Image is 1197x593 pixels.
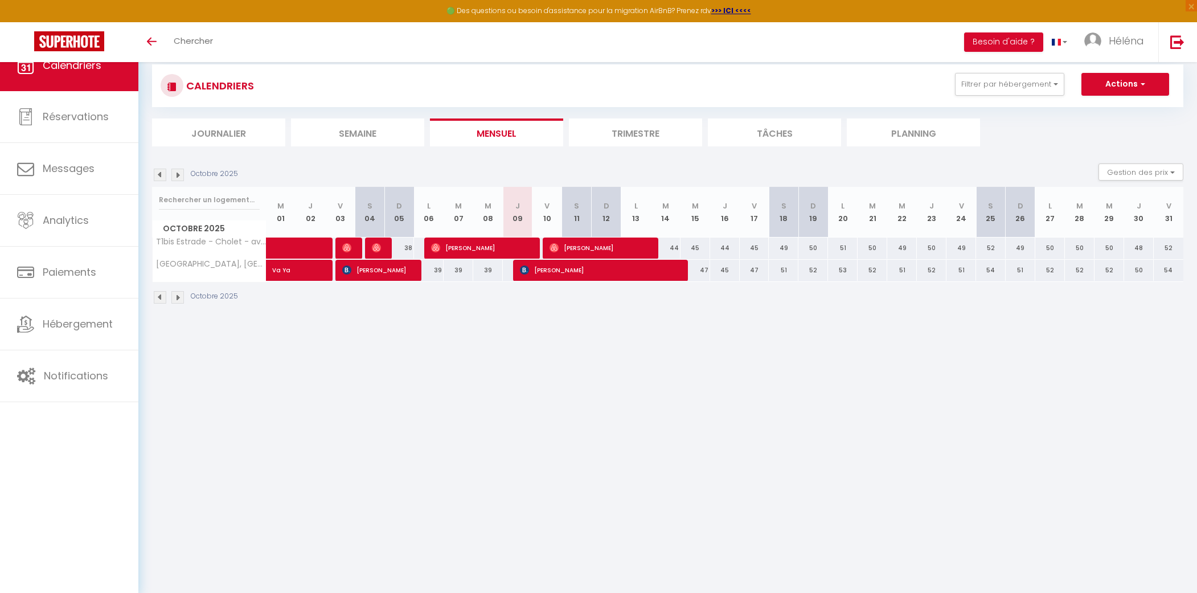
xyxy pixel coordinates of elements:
[634,201,638,211] abbr: L
[946,260,976,281] div: 51
[887,260,917,281] div: 51
[1048,201,1052,211] abbr: L
[1094,260,1124,281] div: 52
[1035,238,1065,259] div: 50
[828,187,858,238] th: 20
[503,187,532,238] th: 09
[473,187,503,238] th: 08
[515,201,520,211] abbr: J
[917,187,946,238] th: 23
[692,201,699,211] abbr: M
[43,109,109,124] span: Réservations
[858,238,887,259] div: 50
[976,187,1006,238] th: 25
[174,35,213,47] span: Chercher
[1065,187,1094,238] th: 28
[769,187,798,238] th: 18
[681,187,710,238] th: 15
[621,187,651,238] th: 13
[1076,201,1083,211] abbr: M
[740,238,769,259] div: 45
[1098,163,1183,181] button: Gestion des prix
[917,238,946,259] div: 50
[1166,201,1171,211] abbr: V
[367,201,372,211] abbr: S
[1006,260,1035,281] div: 51
[372,237,382,259] span: [PERSON_NAME]
[917,260,946,281] div: 52
[342,237,352,259] span: [PERSON_NAME]
[740,260,769,281] div: 47
[828,260,858,281] div: 53
[183,73,254,99] h3: CALENDRIERS
[1094,187,1124,238] th: 29
[592,187,621,238] th: 12
[604,201,609,211] abbr: D
[431,237,530,259] span: [PERSON_NAME]
[769,260,798,281] div: 51
[858,187,887,238] th: 21
[681,238,710,259] div: 45
[681,260,710,281] div: 47
[1035,260,1065,281] div: 52
[1154,260,1183,281] div: 54
[708,118,841,146] li: Tâches
[946,238,976,259] div: 49
[444,260,473,281] div: 39
[1094,238,1124,259] div: 50
[929,201,934,211] abbr: J
[1084,32,1101,50] img: ...
[798,187,828,238] th: 19
[1006,187,1035,238] th: 26
[1154,238,1183,259] div: 52
[1018,201,1023,211] abbr: D
[532,187,562,238] th: 10
[325,187,355,238] th: 03
[550,237,648,259] span: [PERSON_NAME]
[291,118,424,146] li: Semaine
[752,201,757,211] abbr: V
[430,118,563,146] li: Mensuel
[710,238,740,259] div: 44
[810,201,816,211] abbr: D
[955,73,1064,96] button: Filtrer par hébergement
[544,201,550,211] abbr: V
[43,213,89,227] span: Analytics
[1124,260,1154,281] div: 50
[485,201,491,211] abbr: M
[1006,238,1035,259] div: 49
[711,6,751,15] a: >>> ICI <<<<
[858,260,887,281] div: 52
[781,201,786,211] abbr: S
[152,118,285,146] li: Journalier
[976,260,1006,281] div: 54
[710,260,740,281] div: 45
[1081,73,1169,96] button: Actions
[887,238,917,259] div: 49
[569,118,702,146] li: Trimestre
[959,201,964,211] abbr: V
[384,238,414,259] div: 38
[396,201,402,211] abbr: D
[153,220,266,237] span: Octobre 2025
[740,187,769,238] th: 17
[651,238,681,259] div: 44
[414,260,444,281] div: 39
[384,187,414,238] th: 05
[455,201,462,211] abbr: M
[1065,238,1094,259] div: 50
[899,201,905,211] abbr: M
[574,201,579,211] abbr: S
[562,187,592,238] th: 11
[841,201,845,211] abbr: L
[444,187,473,238] th: 07
[43,58,101,72] span: Calendriers
[355,187,384,238] th: 04
[1109,34,1144,48] span: Héléna
[828,238,858,259] div: 51
[1124,238,1154,259] div: 48
[520,259,678,281] span: [PERSON_NAME]
[1137,201,1141,211] abbr: J
[887,187,917,238] th: 22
